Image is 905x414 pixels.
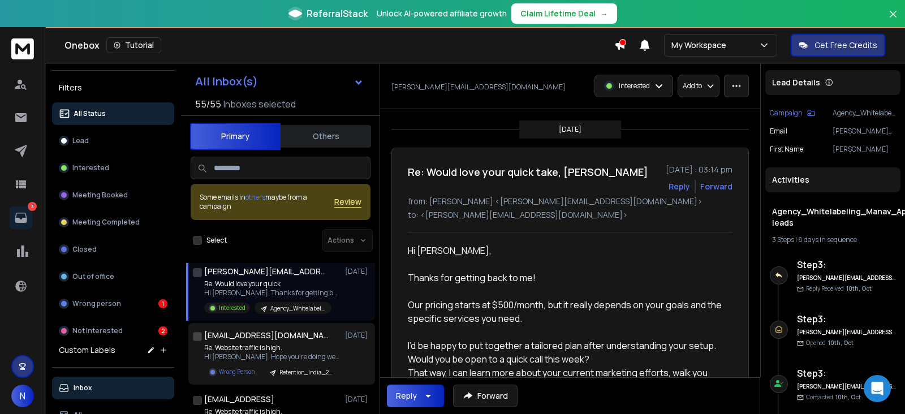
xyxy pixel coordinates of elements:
h1: Agency_Whitelabeling_Manav_Apollo-leads [772,206,894,228]
p: Agency_Whitelabeling_Manav_Apollo-leads [270,304,325,313]
p: Get Free Credits [815,40,877,51]
p: Not Interested [72,326,123,335]
p: Unlock AI-powered affiliate growth [377,8,507,19]
p: [DATE] [345,395,370,404]
p: [DATE] : 03:14 pm [666,164,732,175]
h6: [PERSON_NAME][EMAIL_ADDRESS][DOMAIN_NAME] [797,274,896,282]
div: Some emails in maybe from a campaign [200,193,334,211]
div: Onebox [64,37,614,53]
p: [DATE] [345,267,370,276]
button: Interested [52,157,174,179]
h1: [EMAIL_ADDRESS] [204,394,274,405]
p: My Workspace [671,40,731,51]
span: 3 Steps [772,235,794,244]
span: → [600,8,608,19]
p: All Status [74,109,106,118]
label: Select [206,236,227,245]
div: Reply [396,390,417,402]
button: Reply [387,385,444,407]
button: Meeting Booked [52,184,174,206]
p: Retention_India_2variation [279,368,334,377]
span: 8 days in sequence [798,235,857,244]
button: All Status [52,102,174,125]
h6: [PERSON_NAME][EMAIL_ADDRESS][DOMAIN_NAME] [797,328,896,337]
button: Close banner [886,7,900,34]
p: Lead Details [772,77,820,88]
p: [PERSON_NAME] [833,145,896,154]
p: to: <[PERSON_NAME][EMAIL_ADDRESS][DOMAIN_NAME]> [408,209,732,221]
div: Open Intercom Messenger [864,375,891,402]
p: Lead [72,136,89,145]
p: Interested [72,163,109,172]
p: First Name [770,145,803,154]
button: Others [281,124,371,149]
button: Reply [669,181,690,192]
button: Forward [453,385,518,407]
span: 10th, Oct [835,393,861,401]
div: 1 [158,299,167,308]
button: Not Interested2 [52,320,174,342]
p: Meeting Completed [72,218,140,227]
button: Claim Lifetime Deal→ [511,3,617,24]
p: Meeting Booked [72,191,128,200]
p: Add to [683,81,702,90]
span: ReferralStack [307,7,368,20]
span: 10th, Oct [846,284,872,292]
p: Reply Received [806,284,872,293]
p: 3 [28,202,37,211]
div: Hi [PERSON_NAME], Thanks for getting back to me! [408,244,723,298]
p: Wrong Person [219,368,255,376]
p: Agency_Whitelabeling_Manav_Apollo-leads [833,109,896,118]
span: others [245,192,265,202]
p: Hi [PERSON_NAME], Thanks for getting back [204,288,340,297]
button: All Inbox(s) [186,70,373,93]
button: N [11,385,34,407]
p: Re: Website traffic is high. [204,343,340,352]
div: 2 [158,326,167,335]
p: Closed [72,245,97,254]
button: Meeting Completed [52,211,174,234]
h1: All Inbox(s) [195,76,258,87]
p: Re: Would love your quick [204,279,340,288]
h1: [PERSON_NAME][EMAIL_ADDRESS][DOMAIN_NAME] [204,266,329,277]
span: 55 / 55 [195,97,221,111]
a: 3 [10,206,32,229]
p: Out of office [72,272,114,281]
h6: [PERSON_NAME][EMAIL_ADDRESS][DOMAIN_NAME] [797,382,896,391]
button: Inbox [52,377,174,399]
div: Forward [700,181,732,192]
button: Review [334,196,361,208]
h6: Step 3 : [797,312,896,326]
p: Inbox [74,383,92,393]
p: Hi [PERSON_NAME], Hope you’re doing well. [204,352,340,361]
p: Campaign [770,109,803,118]
button: Lead [52,130,174,152]
p: Opened [806,339,854,347]
p: Wrong person [72,299,121,308]
button: Campaign [770,109,815,118]
button: Get Free Credits [791,34,885,57]
h6: Step 3 : [797,258,896,271]
h3: Inboxes selected [223,97,296,111]
p: [DATE] [559,125,581,134]
div: | [772,235,894,244]
button: Tutorial [106,37,161,53]
p: [PERSON_NAME][EMAIL_ADDRESS][DOMAIN_NAME] [833,127,896,136]
p: Email [770,127,787,136]
button: Closed [52,238,174,261]
p: from: [PERSON_NAME] <[PERSON_NAME][EMAIL_ADDRESS][DOMAIN_NAME]> [408,196,732,207]
div: Activities [765,167,900,192]
p: [PERSON_NAME][EMAIL_ADDRESS][DOMAIN_NAME] [391,83,566,92]
h3: Custom Labels [59,344,115,356]
button: Wrong person1 [52,292,174,315]
h1: Re: Would love your quick take, [PERSON_NAME] [408,164,648,180]
p: Interested [619,81,650,90]
button: Out of office [52,265,174,288]
button: Primary [190,123,281,150]
h1: [EMAIL_ADDRESS][DOMAIN_NAME] [204,330,329,341]
p: Contacted [806,393,861,402]
p: Interested [219,304,245,312]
